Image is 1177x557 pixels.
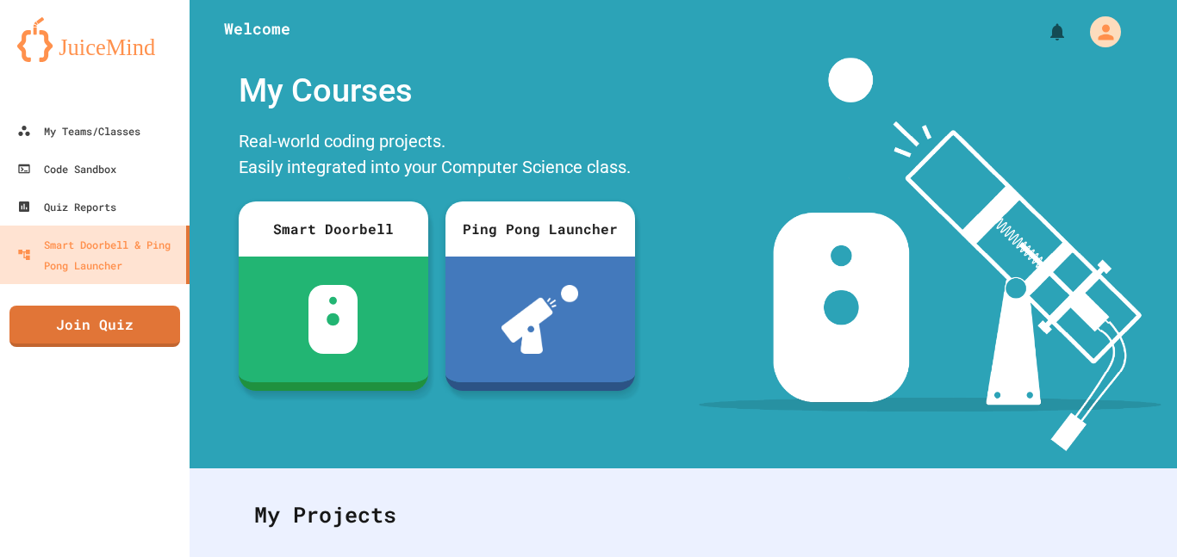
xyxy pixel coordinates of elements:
[17,196,116,217] div: Quiz Reports
[239,201,428,257] div: Smart Doorbell
[9,306,180,347] a: Join Quiz
[17,17,172,62] img: logo-orange.svg
[17,158,116,179] div: Code Sandbox
[230,124,644,189] div: Real-world coding projects. Easily integrated into your Computer Science class.
[230,58,644,124] div: My Courses
[308,285,358,354] img: sdb-white.svg
[445,201,635,257] div: Ping Pong Launcher
[1015,17,1072,46] div: My Notifications
[17,234,179,275] div: Smart Doorbell & Ping Pong Launcher
[501,285,578,354] img: ppl-with-ball.png
[237,481,1130,548] div: My Projects
[1072,12,1125,52] div: My Account
[699,58,1161,451] img: banner-image-my-projects.png
[17,121,140,141] div: My Teams/Classes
